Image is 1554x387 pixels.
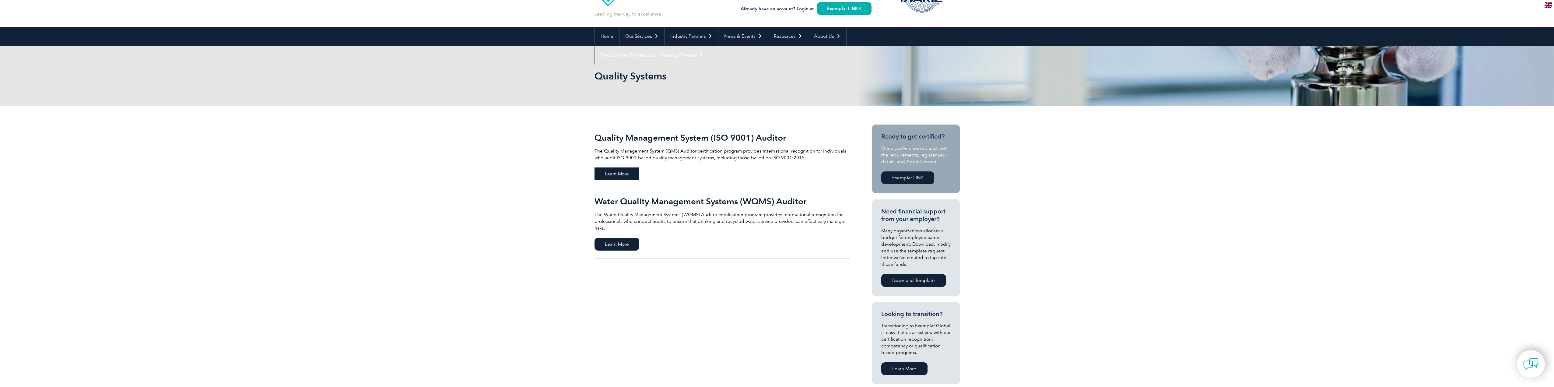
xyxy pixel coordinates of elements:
p: Transitioning to Exemplar Global is easy! Let us assist you with our certification recognition, c... [881,322,951,356]
a: Learn More [881,362,928,375]
a: Download Template [881,274,946,287]
a: Our Services [619,27,664,46]
a: Find Certified Professional / Training Provider [595,46,709,65]
span: Learn More [595,238,639,251]
h3: Looking to transition? [881,310,951,318]
a: Quality Management System (ISO 9001) Auditor The Quality Management System (QMS) Auditor certific... [595,125,850,188]
a: News & Events [718,27,768,46]
h3: Ready to get certified? [881,133,951,140]
p: Once you’ve checked and met the requirements, register your details and Apply Now on [881,145,951,165]
h2: Quality Management System (ISO 9001) Auditor [595,133,850,142]
a: Resources [768,27,808,46]
img: contact-chat.png [1523,357,1538,372]
p: The Quality Management System (QMS) Auditor certification program provides international recognit... [595,148,850,161]
h2: Water Quality Management Systems (WQMS) Auditor [595,196,850,206]
a: Home [595,27,619,46]
a: Exemplar LINK [881,171,934,184]
img: en [1545,2,1552,8]
a: About Us [808,27,846,46]
img: open_square.png [858,7,861,10]
span: Learn More [595,167,639,180]
p: Many organizations allocate a budget for employee career development. Download, modify and use th... [881,227,951,268]
a: Exemplar LINK [817,2,872,15]
h3: Already have an account? Login at [741,5,872,13]
p: The Water Quality Management Systems (WQMS) Auditor certification program provides international ... [595,211,850,231]
a: Industry Partners [665,27,718,46]
p: Leading the way to excellence [595,11,661,17]
a: Water Quality Management Systems (WQMS) Auditor The Water Quality Management Systems (WQMS) Audit... [595,188,850,259]
h1: Quality Systems [595,70,828,82]
h3: Need financial support from your employer? [881,208,951,223]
